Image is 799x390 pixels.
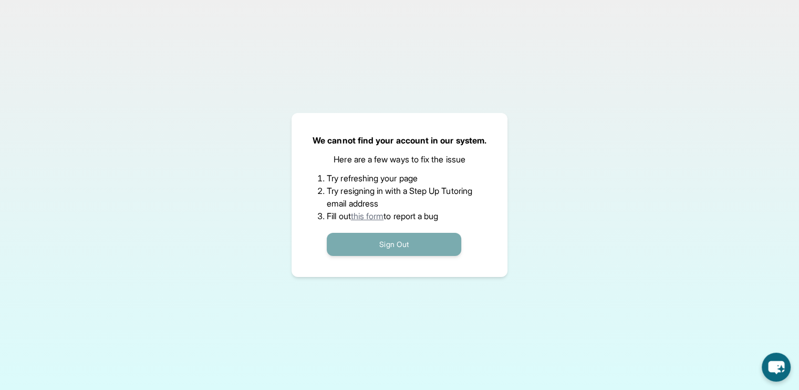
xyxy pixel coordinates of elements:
li: Try resigning in with a Step Up Tutoring email address [327,184,472,210]
button: Sign Out [327,233,461,256]
li: Fill out to report a bug [327,210,472,222]
li: Try refreshing your page [327,172,472,184]
button: chat-button [762,353,791,382]
a: Sign Out [327,239,461,249]
a: this form [351,211,384,221]
p: We cannot find your account in our system. [313,134,486,147]
p: Here are a few ways to fix the issue [334,153,465,166]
